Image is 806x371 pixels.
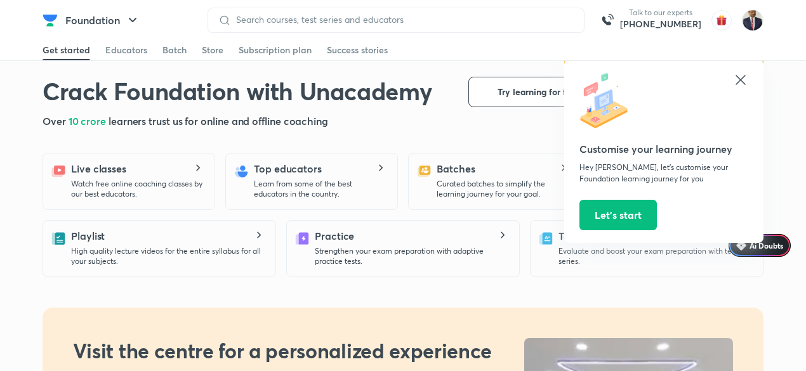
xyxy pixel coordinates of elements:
[162,44,187,56] div: Batch
[315,246,509,266] p: Strengthen your exam preparation with adaptive practice tests.
[579,141,748,157] h5: Customise your learning journey
[742,10,763,31] img: Ravindra Patil
[579,200,657,230] button: Let’s start
[254,179,387,199] p: Learn from some of the best educators in the country.
[437,161,475,176] h5: Batches
[231,15,574,25] input: Search courses, test series and educators
[202,44,223,56] div: Store
[162,40,187,60] a: Batch
[437,179,570,199] p: Curated batches to simplify the learning journey for your goal.
[254,161,322,176] h5: Top educators
[736,240,746,251] img: Icon
[58,8,148,33] button: Foundation
[579,162,748,185] p: Hey [PERSON_NAME], let’s customise your Foundation learning journey for you
[43,44,90,56] div: Get started
[558,246,753,266] p: Evaluate and boost your exam preparation with test series.
[498,86,579,98] span: Try learning for free
[71,179,204,199] p: Watch free online coaching classes by our best educators.
[558,228,606,244] h5: Test series
[43,40,90,60] a: Get started
[105,40,147,60] a: Educators
[239,44,312,56] div: Subscription plan
[73,338,492,363] h2: Visit the centre for a personalized experience
[750,240,783,251] span: Ai Doubts
[327,44,388,56] div: Success stories
[620,18,701,30] a: [PHONE_NUMBER]
[43,114,69,127] span: Over
[109,114,328,127] span: learners trust us for online and offline coaching
[202,40,223,60] a: Store
[43,77,432,106] h1: Crack Foundation with Unacademy
[71,246,265,266] p: High quality lecture videos for the entire syllabus for all your subjects.
[711,10,732,30] img: avatar
[327,40,388,60] a: Success stories
[595,8,620,33] img: call-us
[315,228,354,244] h5: Practice
[620,8,701,18] p: Talk to our experts
[43,13,58,28] img: Company Logo
[105,44,147,56] div: Educators
[468,77,608,107] button: Try learning for free
[239,40,312,60] a: Subscription plan
[71,161,126,176] h5: Live classes
[69,114,109,127] span: 10 crore
[729,234,791,257] a: Ai Doubts
[71,228,105,244] h5: Playlist
[579,72,637,129] img: icon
